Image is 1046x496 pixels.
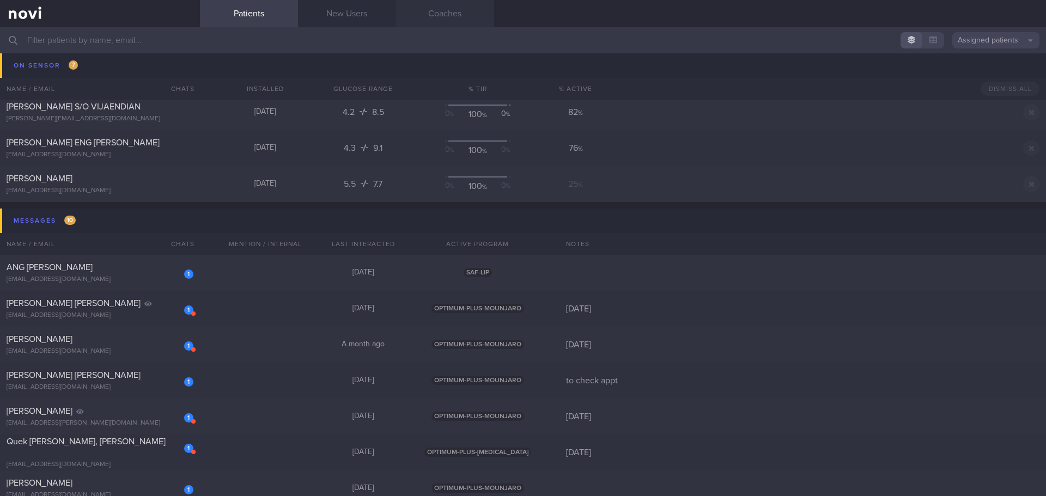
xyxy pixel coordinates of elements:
sub: % [506,148,510,153]
span: [PERSON_NAME] [PERSON_NAME] [7,66,141,75]
span: [PERSON_NAME] [PERSON_NAME] [7,371,141,379]
div: A month ago [314,340,412,350]
span: [PERSON_NAME] [PERSON_NAME] [7,299,141,308]
div: [DATE] [560,339,1046,350]
span: OPTIMUM-PLUS-MOUNJARO [431,376,524,385]
div: 0 [445,73,465,84]
div: 0 [490,145,510,156]
div: 27 [543,71,609,82]
sub: % [480,76,485,83]
button: Assigned patients [952,32,1039,48]
div: 0 [490,181,510,192]
span: ANG [PERSON_NAME] [7,263,93,272]
span: 8.2 [372,72,384,81]
sub: % [450,112,454,117]
sub: % [482,148,487,155]
sub: % [450,76,454,81]
span: 9.1 [373,144,382,152]
div: 1 [184,341,193,351]
span: [PERSON_NAME] [7,407,72,415]
sub: % [450,148,454,153]
span: 10 [64,216,76,225]
div: 1 [184,485,193,494]
div: 1 [184,377,193,387]
div: 94 [467,73,488,84]
span: [PERSON_NAME] [7,335,72,344]
div: Mention / Internal [216,233,314,255]
div: [DATE] [314,412,412,421]
sub: % [506,183,510,189]
div: [DATE] [216,107,314,117]
div: to check appt [560,375,1046,386]
div: [EMAIL_ADDRESS][DOMAIN_NAME] [7,275,193,284]
sub: % [578,146,583,152]
span: [PERSON_NAME] S/O VIJAENDIAN [7,102,141,111]
div: Notes [560,233,1046,255]
sub: % [506,112,510,117]
div: [DATE] [314,483,412,493]
span: 8.5 [372,108,384,117]
div: [DATE] [560,411,1046,422]
div: [DATE] [216,71,314,81]
div: [DATE] [216,143,314,153]
sub: % [578,110,583,117]
div: 1 [184,305,193,315]
sub: % [506,76,510,81]
sub: % [482,112,487,119]
span: 5.4 [343,72,357,81]
div: [PERSON_NAME][EMAIL_ADDRESS][DOMAIN_NAME] [7,115,193,123]
span: 4.3 [344,144,358,152]
div: [DATE] [560,303,1046,314]
div: [EMAIL_ADDRESS][DOMAIN_NAME] [7,187,193,195]
div: 100 [467,145,488,156]
div: Last Interacted [314,233,412,255]
div: Messages [11,213,78,228]
sub: % [578,182,583,188]
span: OPTIMUM-PLUS-MOUNJARO [431,483,524,493]
div: 82 [543,107,609,118]
div: 1 [184,444,193,453]
div: [EMAIL_ADDRESS][DOMAIN_NAME] [7,79,193,87]
div: [EMAIL_ADDRESS][DOMAIN_NAME] [7,151,193,159]
span: Quek [PERSON_NAME], [PERSON_NAME] [7,437,166,446]
div: 0 [445,181,465,192]
div: [EMAIL_ADDRESS][DOMAIN_NAME] [7,311,193,320]
span: [PERSON_NAME] [7,174,72,183]
div: 6 [490,73,510,84]
div: [DATE] [560,447,1046,458]
div: 25 [543,179,609,189]
div: [DATE] [314,304,412,314]
sub: % [450,183,454,189]
span: 4.2 [343,108,357,117]
span: OPTIMUM-PLUS-MOUNJARO [431,304,524,313]
span: 7.7 [373,180,382,188]
span: [PERSON_NAME] ENG [PERSON_NAME] [7,138,160,147]
div: [DATE] [314,448,412,457]
div: 0 [445,145,465,156]
div: 0 [490,109,510,120]
span: OPTIMUM-PLUS-MOUNJARO [431,340,524,349]
span: SAF-LIP [464,268,492,277]
sub: % [578,74,583,81]
span: OPTIMUM-PLUS-MOUNJARO [431,412,524,421]
div: 76 [543,143,609,154]
div: 100 [467,181,488,192]
div: Active Program [412,233,543,255]
div: [EMAIL_ADDRESS][DOMAIN_NAME] [7,461,193,469]
span: [PERSON_NAME] [7,479,72,487]
div: [EMAIL_ADDRESS][DOMAIN_NAME] [7,347,193,356]
div: 1 [184,413,193,422]
sub: % [482,184,487,191]
div: [DATE] [314,376,412,385]
div: [EMAIL_ADDRESS][PERSON_NAME][DOMAIN_NAME] [7,419,193,427]
div: 100 [467,109,488,120]
span: OPTIMUM-PLUS-[MEDICAL_DATA] [424,448,531,457]
div: [DATE] [314,268,412,278]
div: [DATE] [216,179,314,189]
div: Chats [156,233,200,255]
div: [EMAIL_ADDRESS][DOMAIN_NAME] [7,383,193,391]
div: 1 [184,270,193,279]
span: 5.5 [344,180,358,188]
div: 0 [445,109,465,120]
